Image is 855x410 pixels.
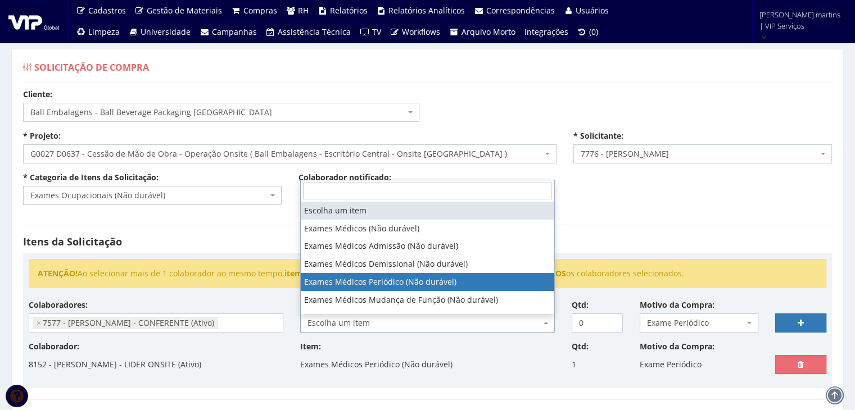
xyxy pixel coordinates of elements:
[300,313,555,332] span: Escolha um item
[462,26,515,37] span: Arquivo Morto
[23,130,61,142] label: * Projeto:
[30,107,405,118] span: Ball Embalagens - Ball Beverage Packaging South America
[23,89,52,100] label: Cliente:
[402,26,440,37] span: Workflows
[640,355,702,374] p: Exame Periódico
[37,317,41,329] span: ×
[581,148,818,160] span: 7776 - RODRIGO ADRIANO MARTINS
[29,341,79,352] label: Colaborador:
[30,190,268,201] span: Exames Ocupacionais (Não durável)
[301,237,554,255] li: Exames Médicos Admissão (Não durável)
[640,341,714,352] label: Motivo da Compra:
[88,5,126,16] span: Cadastros
[573,144,832,163] span: 7776 - RODRIGO ADRIANO MARTINS
[647,317,745,329] span: Exame Periódico
[300,355,453,374] p: Exames Médicos Periódico (Não durável)
[386,21,445,43] a: Workflows
[284,268,302,279] strong: item
[124,21,196,43] a: Universidade
[212,26,257,37] span: Campanhas
[301,273,554,291] li: Exames Médicos Periódico (Não durável)
[524,26,568,37] span: Integrações
[573,21,603,43] a: (0)
[147,5,222,16] span: Gestão de Materiais
[195,21,261,43] a: Campanhas
[278,26,351,37] span: Assistência Técnica
[88,26,120,37] span: Limpeza
[23,235,122,248] strong: Itens da Solicitação
[38,268,78,279] strong: ATENÇÃO!
[572,299,589,311] label: Qtd:
[576,5,609,16] span: Usuários
[486,5,555,16] span: Correspondências
[71,21,124,43] a: Limpeza
[38,268,817,279] li: Ao selecionar mais de 1 colaborador ao mesmo tempo, , , e selecionados serão replicados para os c...
[33,317,218,329] li: 7577 - ERINALDO COELHO PEREIRA - CONFERENTE (Ativo)
[301,202,554,220] li: Escolha um item
[141,26,191,37] span: Universidade
[355,21,386,43] a: TV
[572,355,576,374] p: 1
[298,172,391,183] label: Colaborador notificado:
[372,26,381,37] span: TV
[300,341,321,352] label: Item:
[243,5,277,16] span: Compras
[301,309,554,327] li: Integração (Não durável)
[640,313,759,332] span: Exame Periódico
[23,103,419,122] span: Ball Embalagens - Ball Beverage Packaging South America
[30,148,542,160] span: G0027 D0637 - Cessão de Mão de Obra - Operação Onsite ( Ball Embalagens - Escritório Central - On...
[29,299,88,311] label: Colaboradores:
[520,21,573,43] a: Integrações
[8,13,59,30] img: logo
[307,317,541,329] span: Escolha um item
[298,5,309,16] span: RH
[445,21,520,43] a: Arquivo Morto
[301,220,554,238] li: Exames Médicos (Não durável)
[301,255,554,273] li: Exames Médicos Demissional (Não durável)
[301,291,554,309] li: Exames Médicos Mudança de Função (Não durável)
[573,130,623,142] label: * Solicitante:
[34,61,149,74] span: Solicitação de Compra
[759,9,840,31] span: [PERSON_NAME].martins | VIP Serviços
[589,26,598,37] span: (0)
[388,5,465,16] span: Relatórios Analíticos
[330,5,368,16] span: Relatórios
[572,341,589,352] label: Qtd:
[23,144,557,163] span: G0027 D0637 - Cessão de Mão de Obra - Operação Onsite ( Ball Embalagens - Escritório Central - On...
[261,21,356,43] a: Assistência Técnica
[640,299,714,311] label: Motivo da Compra:
[29,355,201,374] p: 8152 - [PERSON_NAME] - LIDER ONSITE (Ativo)
[23,186,282,205] span: Exames Ocupacionais (Não durável)
[23,172,159,183] label: * Categoria de Itens da Solicitação:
